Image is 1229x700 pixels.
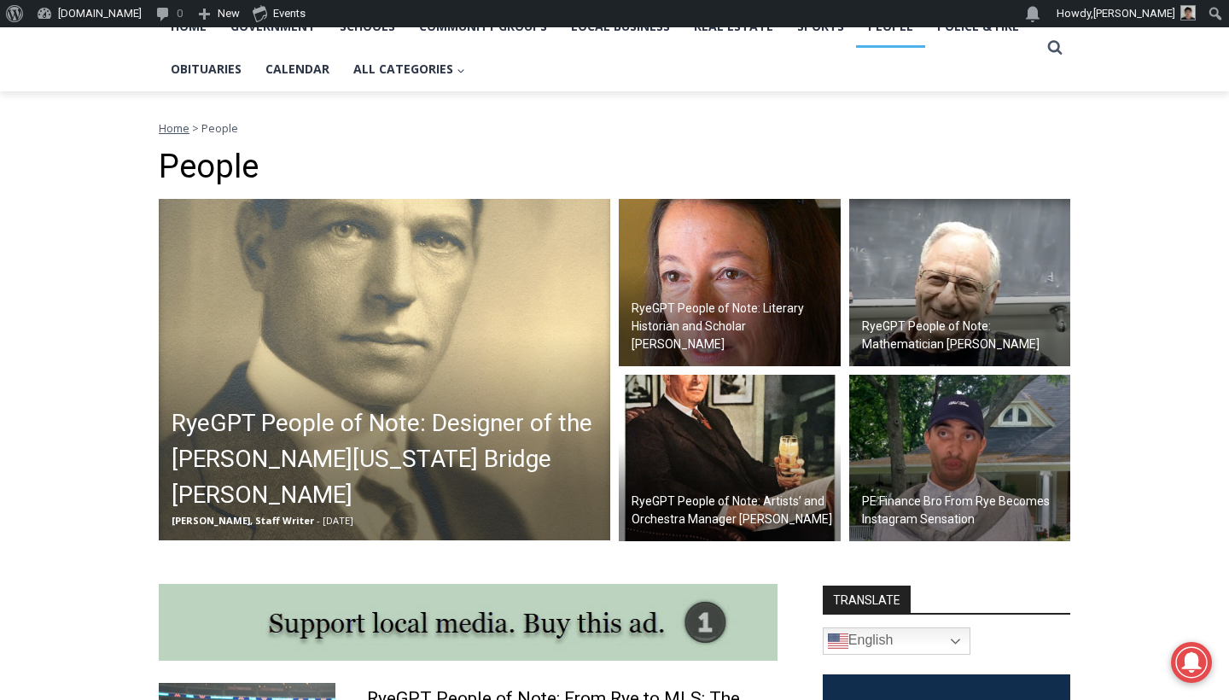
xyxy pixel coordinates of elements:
[341,48,477,90] button: Child menu of All Categories
[159,199,610,540] a: RyeGPT People of Note: Designer of the [PERSON_NAME][US_STATE] Bridge [PERSON_NAME] [PERSON_NAME]...
[446,170,791,208] span: Intern @ [DOMAIN_NAME]
[253,48,341,90] a: Calendar
[1,172,172,213] a: Open Tues. - Sun. [PHONE_NUMBER]
[172,405,606,513] h2: RyeGPT People of Note: Designer of the [PERSON_NAME][US_STATE] Bridge [PERSON_NAME]
[159,148,1070,187] h1: People
[5,176,167,241] span: Open Tues. - Sun. [PHONE_NUMBER]
[849,199,1071,366] a: RyeGPT People of Note: Mathematician [PERSON_NAME]
[159,120,189,136] a: Home
[619,375,841,542] a: RyeGPT People of Note: Artists’ and Orchestra Manager [PERSON_NAME]
[192,120,199,136] span: >
[175,107,242,204] div: "[PERSON_NAME]'s draw is the fine variety of pristine raw fish kept on hand"
[172,514,314,527] span: [PERSON_NAME], Staff Writer
[823,627,970,655] a: English
[849,199,1071,366] img: (PHOTO: Interview of Alan Hoffman at IBM Watson Research Center, Yorktown Heights, NY, by Irv Lus...
[1093,7,1175,20] span: [PERSON_NAME]
[828,631,848,651] img: en
[323,514,353,527] span: [DATE]
[862,493,1067,528] h2: PE Finance Bro From Rye Becomes Instagram Sensation
[317,514,320,527] span: -
[159,120,1070,137] nav: Breadcrumbs
[632,493,836,528] h2: RyeGPT People of Note: Artists’ and Orchestra Manager [PERSON_NAME]
[619,199,841,366] img: (PHOTO: Debora Shuger at Griff Farm, England in 2006. Public Domain.)
[862,318,1067,353] h2: RyeGPT People of Note: Mathematician [PERSON_NAME]
[849,375,1071,542] a: PE Finance Bro From Rye Becomes Instagram Sensation
[411,166,827,213] a: Intern @ [DOMAIN_NAME]
[1180,5,1196,20] img: Patel, Devan - bio cropped 200x200
[431,1,807,166] div: "We would have speakers with experience in local journalism speak to us about their experiences a...
[1040,32,1070,63] button: View Search Form
[632,300,836,353] h2: RyeGPT People of Note: Literary Historian and Scholar [PERSON_NAME]
[159,584,778,661] img: support local media, buy this ad
[159,199,610,540] img: (PHOTO: Othmar Ammann, age 43 years, at time of opening of George Washington Bridge (1932). Publi...
[201,120,238,136] span: People
[619,199,841,366] a: RyeGPT People of Note: Literary Historian and Scholar [PERSON_NAME]
[619,375,841,542] img: (PHOTO: Lord Calvert Whiskey ad, featuring Arthur Judson, 1946. Public Domain.)
[849,375,1071,542] img: (PHOTO: The unnamed PE finance bro from Rye, played by Boston-based content creator Johnny Hilbra...
[159,48,253,90] a: Obituaries
[159,5,1040,91] nav: Primary Navigation
[823,586,911,613] strong: TRANSLATE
